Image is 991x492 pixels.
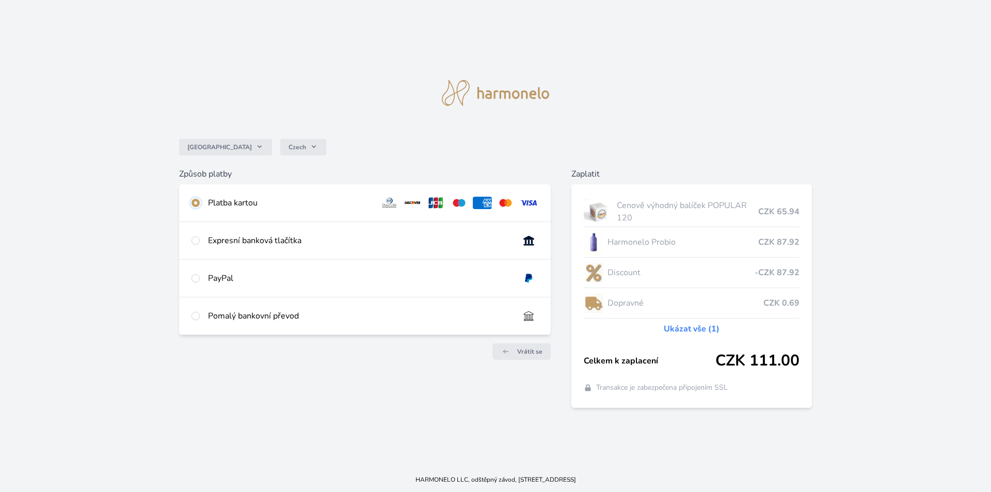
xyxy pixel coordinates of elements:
[496,197,515,209] img: mc.svg
[617,199,758,224] span: Cenově výhodný balíček POPULAR 120
[473,197,492,209] img: amex.svg
[584,229,603,255] img: CLEAN_PROBIO_se_stinem_x-lo.jpg
[608,236,759,248] span: Harmonelo Probio
[758,236,800,248] span: CZK 87.92
[584,355,716,367] span: Celkem k zaplacení
[517,347,542,356] span: Vrátit se
[519,272,538,284] img: paypal.svg
[289,143,306,151] span: Czech
[179,168,551,180] h6: Způsob platby
[450,197,469,209] img: maestro.svg
[664,323,720,335] a: Ukázat vše (1)
[442,80,549,106] img: logo.svg
[179,139,272,155] button: [GEOGRAPHIC_DATA]
[426,197,445,209] img: jcb.svg
[208,234,511,247] div: Expresní banková tlačítka
[519,197,538,209] img: visa.svg
[403,197,422,209] img: discover.svg
[584,199,613,225] img: popular.jpg
[758,205,800,218] span: CZK 65.94
[492,343,551,360] a: Vrátit se
[208,272,511,284] div: PayPal
[571,168,812,180] h6: Zaplatit
[380,197,399,209] img: diners.svg
[208,310,511,322] div: Pomalý bankovní převod
[608,297,764,309] span: Dopravné
[755,266,800,279] span: -CZK 87.92
[519,310,538,322] img: bankTransfer_IBAN.svg
[584,290,603,316] img: delivery-lo.png
[187,143,252,151] span: [GEOGRAPHIC_DATA]
[596,383,728,393] span: Transakce je zabezpečena připojením SSL
[584,260,603,285] img: discount-lo.png
[519,234,538,247] img: onlineBanking_CZ.svg
[208,197,372,209] div: Platba kartou
[280,139,326,155] button: Czech
[715,352,800,370] span: CZK 111.00
[763,297,800,309] span: CZK 0.69
[608,266,755,279] span: Discount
